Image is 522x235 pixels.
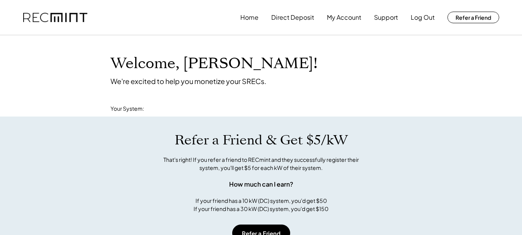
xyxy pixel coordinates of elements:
button: Direct Deposit [271,10,314,25]
div: How much can I earn? [229,180,293,189]
button: My Account [327,10,361,25]
div: Your System: [111,105,144,113]
button: Refer a Friend [447,12,499,23]
h1: Welcome, [PERSON_NAME]! [111,55,318,73]
button: Log Out [411,10,435,25]
h1: Refer a Friend & Get $5/kW [175,132,348,148]
div: If your friend has a 10 kW (DC) system, you'd get $50 If your friend has a 30 kW (DC) system, you... [194,197,328,213]
button: Support [374,10,398,25]
button: Home [240,10,258,25]
div: That's right! If you refer a friend to RECmint and they successfully register their system, you'l... [155,156,367,172]
img: recmint-logotype%403x.png [23,13,87,22]
div: We're excited to help you monetize your SRECs. [111,77,266,86]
